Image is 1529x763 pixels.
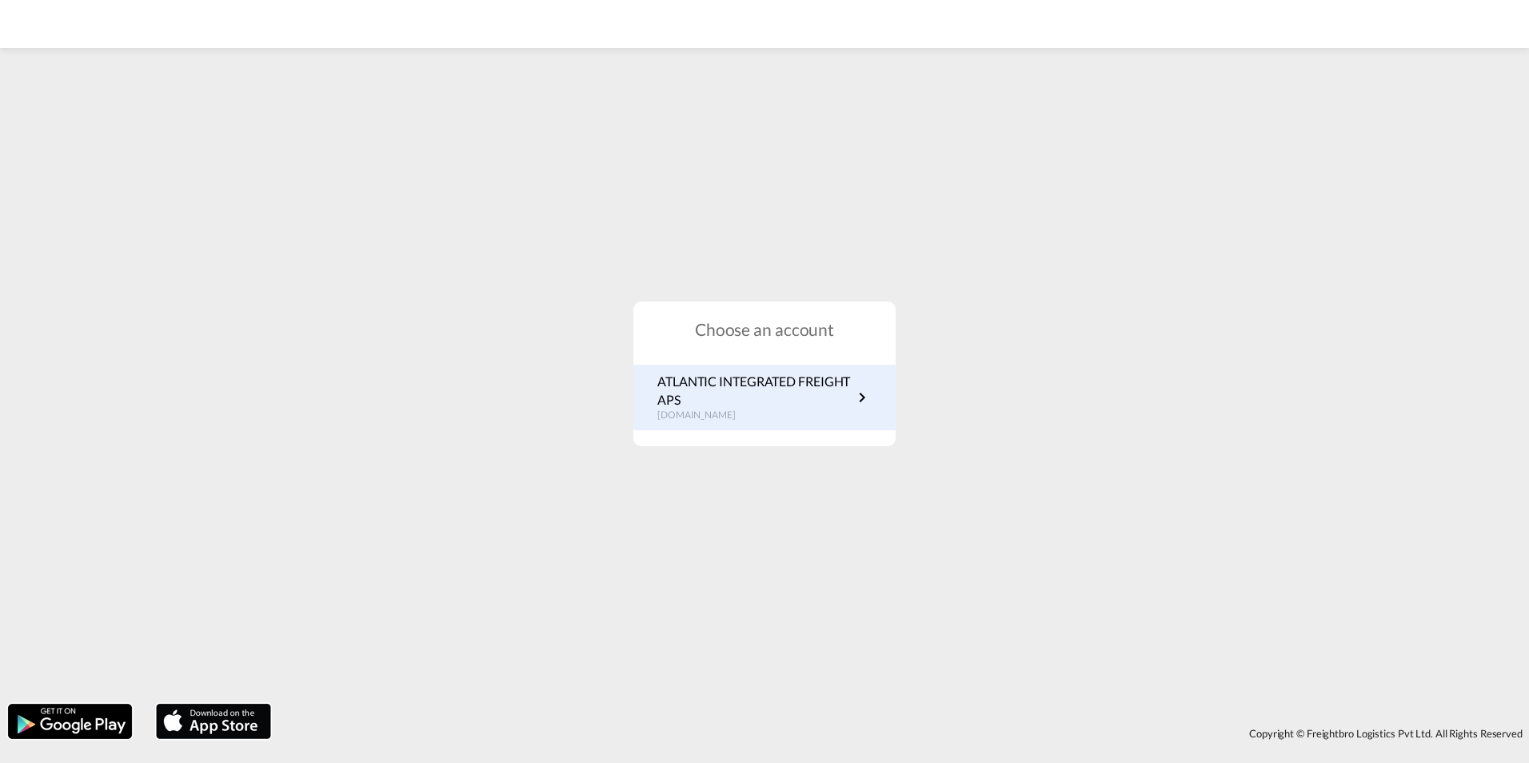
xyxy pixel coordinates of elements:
div: Copyright © Freightbro Logistics Pvt Ltd. All Rights Reserved [279,720,1529,747]
md-icon: icon-chevron-right [852,388,872,407]
img: google.png [6,702,134,741]
img: apple.png [154,702,273,741]
p: ATLANTIC INTEGRATED FREIGHT APS [657,373,852,409]
h1: Choose an account [633,318,896,341]
a: ATLANTIC INTEGRATED FREIGHT APS[DOMAIN_NAME] [657,373,872,422]
p: [DOMAIN_NAME] [657,409,852,422]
